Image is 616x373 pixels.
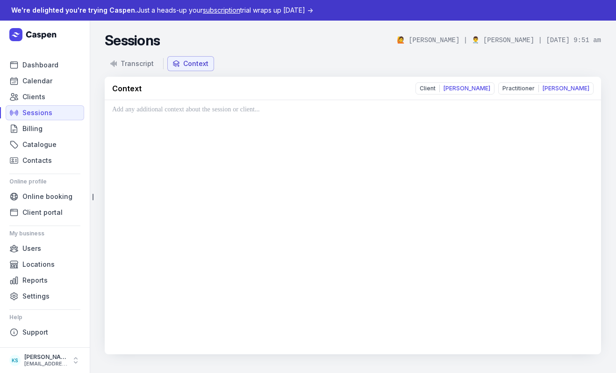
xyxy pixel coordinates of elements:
span: Online booking [22,191,72,202]
span: Reports [22,275,48,286]
span: Calendar [22,75,52,87]
nav: Pills [105,56,601,71]
span: Support [22,327,48,338]
span: Catalogue [22,139,57,150]
div: Transcript [121,59,154,68]
span: Settings [22,291,50,302]
span: [PERSON_NAME] [444,85,490,92]
button: Context [167,56,214,71]
div: 🙋 [PERSON_NAME] | 👨‍⚕️ [PERSON_NAME] | [DATE] 9:51 am [397,36,601,45]
div: Client [420,85,490,92]
div: Just a heads-up your trial wraps up [DATE] → [11,5,313,16]
span: Sessions [22,107,52,118]
div: [PERSON_NAME] [24,353,67,361]
span: We're delighted you're trying Caspen. [11,6,137,14]
span: Locations [22,259,55,270]
span: Users [22,243,41,254]
span: Dashboard [22,59,58,71]
span: subscription [203,6,240,14]
div: [EMAIL_ADDRESS][DOMAIN_NAME] [24,361,67,367]
span: Clients [22,91,45,102]
div: My business [9,226,80,241]
div: Online profile [9,174,80,189]
span: Client portal [22,207,63,218]
div: Practitioner [502,85,589,92]
button: Transcript [105,56,159,71]
span: Billing [22,123,43,134]
span: [PERSON_NAME] [543,85,589,92]
div: Help [9,310,80,325]
span: KS [12,355,18,366]
div: Context [183,59,208,68]
span: Context [112,84,142,93]
h2: Sessions [105,32,160,49]
span: Contacts [22,155,52,166]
